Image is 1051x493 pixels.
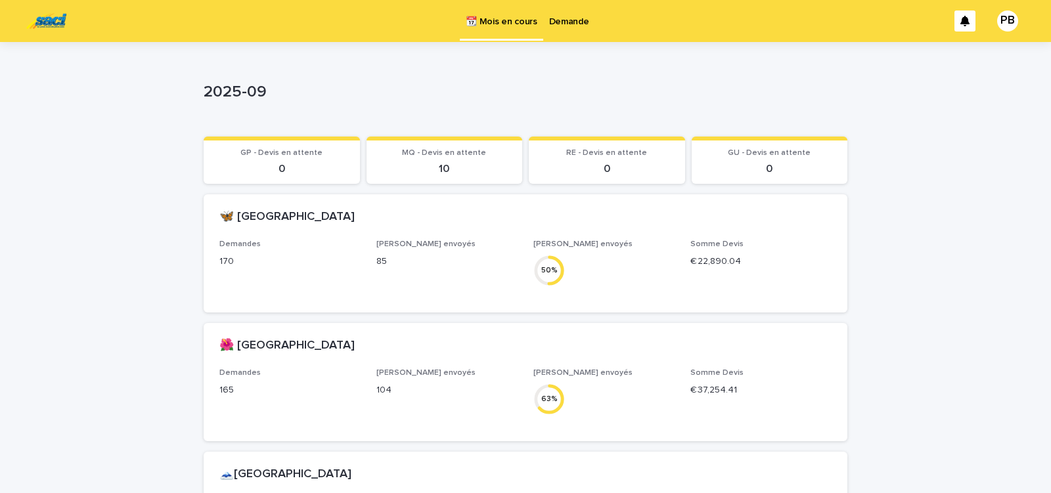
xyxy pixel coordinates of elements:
[376,369,476,377] span: [PERSON_NAME] envoyés
[219,369,261,377] span: Demandes
[690,255,832,268] p: € 22,890.04
[219,240,261,248] span: Demandes
[533,263,565,277] div: 50 %
[219,383,361,397] p: 165
[533,369,633,377] span: [PERSON_NAME] envoyés
[26,8,66,34] img: UC29JcTLQ3GheANZ19ks
[533,240,633,248] span: [PERSON_NAME] envoyés
[240,149,323,157] span: GP - Devis en attente
[997,11,1018,32] div: PB
[690,369,744,377] span: Somme Devis
[219,255,361,268] p: 170
[537,163,677,175] p: 0
[219,339,355,353] h2: 🌺 [GEOGRAPHIC_DATA]
[566,149,647,157] span: RE - Devis en attente
[374,163,515,175] p: 10
[728,149,811,157] span: GU - Devis en attente
[700,163,840,175] p: 0
[376,240,476,248] span: [PERSON_NAME] envoyés
[212,163,352,175] p: 0
[376,255,518,268] p: 85
[690,383,832,397] p: € 37,254.41
[376,383,518,397] p: 104
[219,467,351,482] h2: 🗻[GEOGRAPHIC_DATA]
[204,83,842,102] p: 2025-09
[219,210,355,225] h2: 🦋 [GEOGRAPHIC_DATA]
[533,392,565,406] div: 63 %
[690,240,744,248] span: Somme Devis
[402,149,486,157] span: MQ - Devis en attente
